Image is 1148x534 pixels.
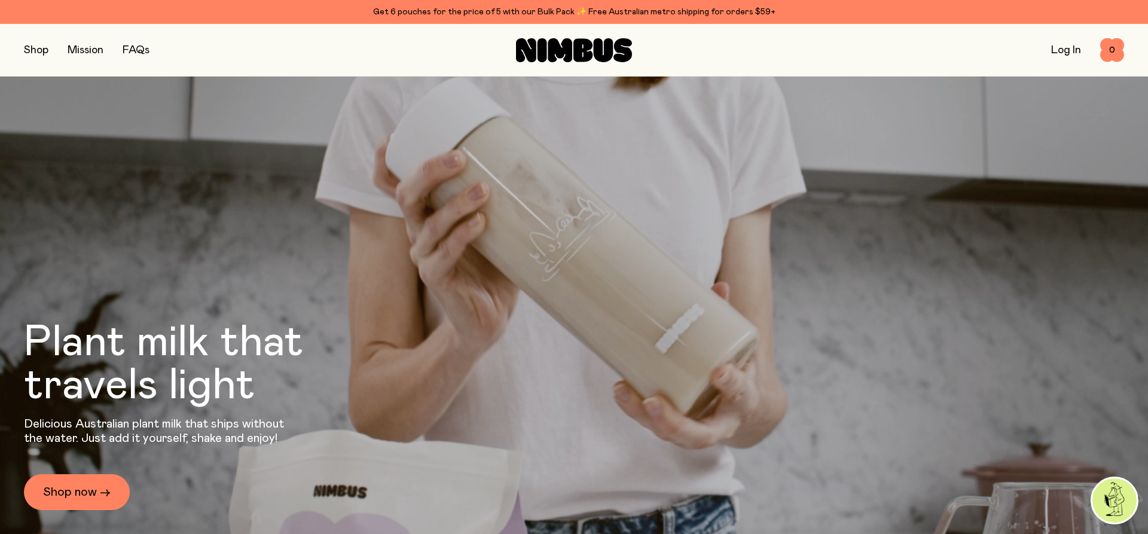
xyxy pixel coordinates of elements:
img: agent [1092,478,1137,523]
a: Shop now → [24,474,130,510]
a: FAQs [123,45,149,56]
p: Delicious Australian plant milk that ships without the water. Just add it yourself, shake and enjoy! [24,417,292,445]
a: Mission [68,45,103,56]
button: 0 [1100,38,1124,62]
div: Get 6 pouches for the price of 5 with our Bulk Pack ✨ Free Australian metro shipping for orders $59+ [24,5,1124,19]
h1: Plant milk that travels light [24,321,368,407]
a: Log In [1051,45,1081,56]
